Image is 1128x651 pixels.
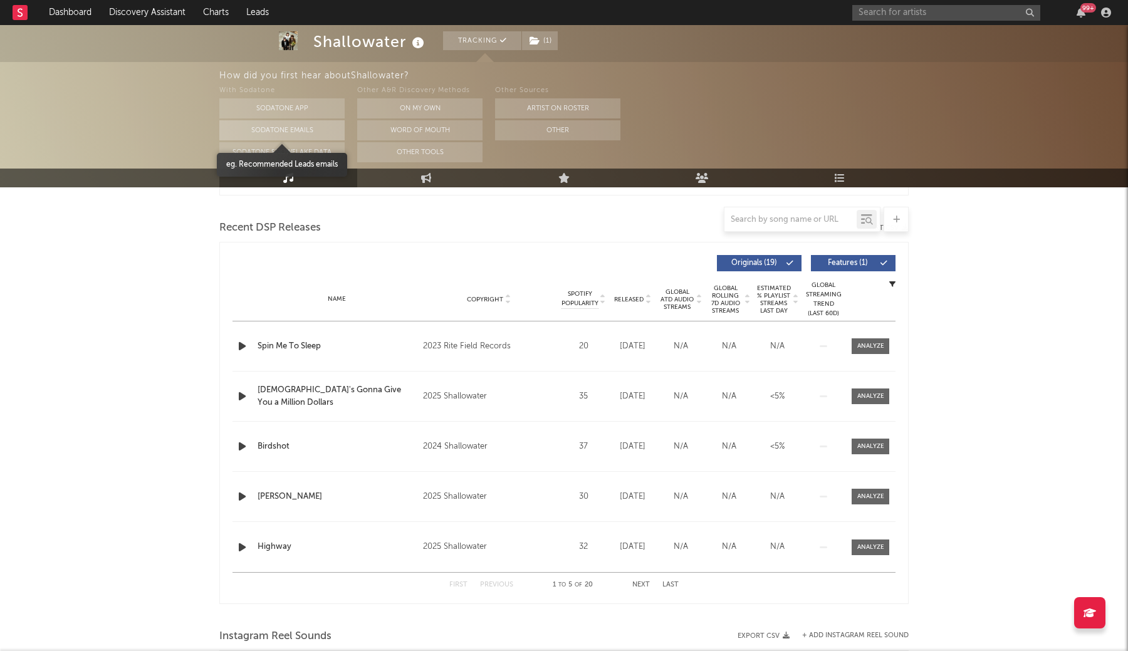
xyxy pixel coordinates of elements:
div: Global Streaming Trend (Last 60D) [805,281,842,318]
div: N/A [756,541,798,553]
div: <5% [756,390,798,403]
button: Other Tools [357,142,483,162]
div: [DATE] [612,491,654,503]
div: 35 [561,390,605,403]
div: N/A [660,491,702,503]
button: (1) [522,31,558,50]
div: 2025 Shallowater [423,389,555,404]
button: Originals(19) [717,255,802,271]
div: 32 [561,541,605,553]
button: Artist on Roster [495,98,620,118]
button: Sodatone App [219,98,345,118]
div: N/A [660,440,702,453]
div: 2023 Rite Field Records [423,339,555,354]
div: N/A [660,541,702,553]
div: N/A [756,491,798,503]
div: 2025 Shallowater [423,539,555,555]
span: Instagram Reel Sounds [219,629,332,644]
span: Originals ( 19 ) [725,259,783,267]
div: N/A [708,541,750,553]
span: Copyright [467,296,503,303]
a: Birdshot [258,440,417,453]
button: Next [632,581,650,588]
div: + Add Instagram Reel Sound [790,632,909,639]
button: Sodatone Emails [219,120,345,140]
span: Estimated % Playlist Streams Last Day [756,284,791,315]
div: [DATE] [612,390,654,403]
div: 2024 Shallowater [423,439,555,454]
span: Global Rolling 7D Audio Streams [708,284,743,315]
div: Shallowater [313,31,427,52]
div: Name [258,294,417,304]
div: Other Sources [495,83,620,98]
div: 99 + [1080,3,1096,13]
div: N/A [708,340,750,353]
div: N/A [660,390,702,403]
span: ( 1 ) [521,31,558,50]
button: + Add Instagram Reel Sound [802,632,909,639]
a: [PERSON_NAME] [258,491,417,503]
input: Search by song name or URL [724,215,857,225]
button: First [449,581,467,588]
button: Previous [480,581,513,588]
button: Other [495,120,620,140]
button: Sodatone Snowflake Data [219,142,345,162]
div: 1 5 20 [538,578,607,593]
div: N/A [660,340,702,353]
button: Features(1) [811,255,896,271]
a: [DEMOGRAPHIC_DATA]'s Gonna Give You a Million Dollars [258,384,417,409]
button: Word Of Mouth [357,120,483,140]
div: N/A [756,340,798,353]
a: Highway [258,541,417,553]
div: How did you first hear about Shallowater ? [219,68,1128,83]
button: Tracking [443,31,521,50]
div: With Sodatone [219,83,345,98]
a: Spin Me To Sleep [258,340,417,353]
div: <5% [756,440,798,453]
span: of [575,582,582,588]
button: On My Own [357,98,483,118]
div: [DATE] [612,340,654,353]
div: [DATE] [612,440,654,453]
span: to [558,582,566,588]
span: Spotify Popularity [561,289,598,308]
button: Export CSV [738,632,790,640]
div: 20 [561,340,605,353]
div: N/A [708,440,750,453]
span: Features ( 1 ) [819,259,877,267]
div: 37 [561,440,605,453]
div: [DATE] [612,541,654,553]
button: Last [662,581,679,588]
div: 2025 Shallowater [423,489,555,504]
div: N/A [708,491,750,503]
div: Other A&R Discovery Methods [357,83,483,98]
span: Global ATD Audio Streams [660,288,694,311]
div: N/A [708,390,750,403]
button: 99+ [1077,8,1085,18]
div: 30 [561,491,605,503]
input: Search for artists [852,5,1040,21]
span: Released [614,296,644,303]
